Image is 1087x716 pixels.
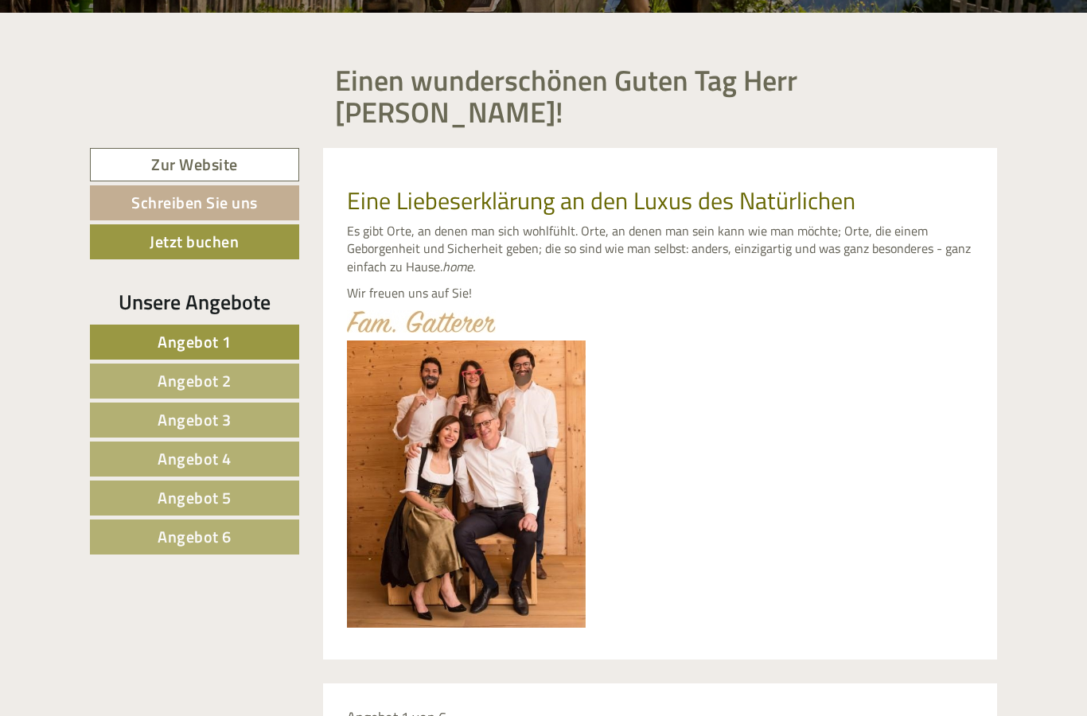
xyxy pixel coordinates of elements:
[158,407,232,432] span: Angebot 3
[90,287,299,317] div: Unsere Angebote
[158,485,232,510] span: Angebot 5
[347,182,855,219] span: Eine Liebeserklärung an den Luxus des Natürlichen
[90,185,299,220] a: Schreiben Sie uns
[335,64,986,127] h1: Einen wunderschönen Guten Tag Herr [PERSON_NAME]!
[158,329,232,354] span: Angebot 1
[158,446,232,471] span: Angebot 4
[347,340,586,628] img: image
[442,257,475,276] em: home.
[158,524,232,549] span: Angebot 6
[347,284,974,302] p: Wir freuen uns auf Sie!
[158,368,232,393] span: Angebot 2
[347,222,974,277] p: Es gibt Orte, an denen man sich wohlfühlt. Orte, an denen man sein kann wie man möchte; Orte, die...
[90,148,299,182] a: Zur Website
[90,224,299,259] a: Jetzt buchen
[347,310,496,333] img: image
